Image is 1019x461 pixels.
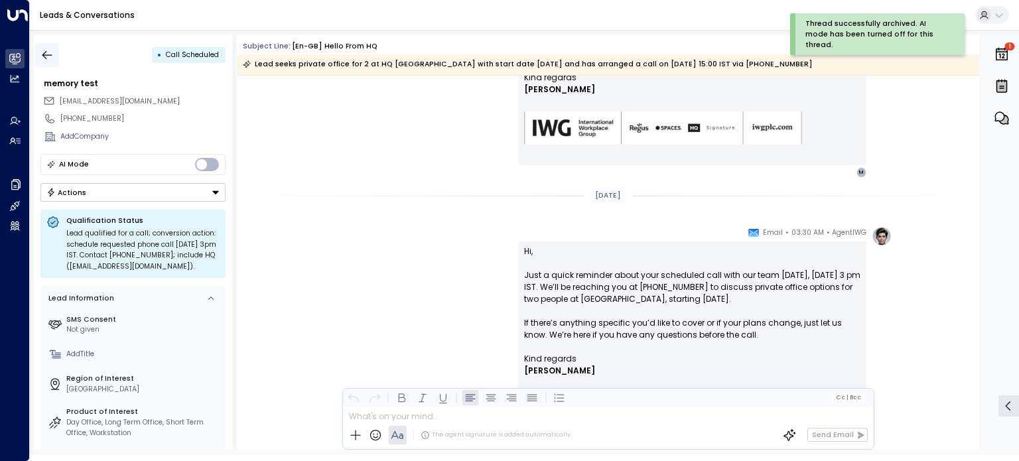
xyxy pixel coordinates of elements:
[524,72,860,161] div: Signature
[66,417,222,438] div: Day Office, Long Term Office, Short Term Office, Workstation
[805,19,945,50] div: Thread successfully archived. AI mode has been turned off for this thread.
[66,216,220,226] p: Qualification Status
[40,183,226,202] div: Button group with a nested menu
[524,365,595,377] span: [PERSON_NAME]
[524,72,577,84] span: Kind regards
[763,226,783,239] span: Email
[66,384,222,395] div: [GEOGRAPHIC_DATA]
[66,373,222,384] label: Region of Interest
[60,96,180,106] span: [EMAIL_ADDRESS][DOMAIN_NAME]
[66,349,222,360] div: AddTitle
[791,226,824,239] span: 03:30 AM
[872,226,892,246] img: profile-logo.png
[59,158,89,171] div: AI Mode
[60,131,226,142] div: AddCompany
[524,111,803,145] img: AIorK4zU2Kz5WUNqa9ifSKC9jFH1hjwenjvh85X70KBOPduETvkeZu4OqG8oPuqbwvp3xfXcMQJCRtwYb-SG
[832,226,866,239] span: AgentIWG
[827,226,830,239] span: •
[1005,42,1015,50] span: 1
[836,394,861,401] span: Cc Bcc
[785,226,789,239] span: •
[243,58,813,71] div: Lead seeks private office for 2 at HQ [GEOGRAPHIC_DATA] with start date [DATE] and has arranged a...
[60,113,226,124] div: [PHONE_NUMBER]
[524,84,595,96] span: [PERSON_NAME]
[60,96,180,107] span: memorytestai67@yahoo.com
[832,393,865,402] button: Cc|Bcc
[243,41,291,51] span: Subject Line:
[40,183,226,202] button: Actions
[44,78,226,90] div: memory test
[524,245,860,353] p: Hi, Just a quick reminder about your scheduled call with our team [DATE], [DATE] 3 pm IST. We’ll ...
[45,293,114,304] div: Lead Information
[40,9,135,21] a: Leads & Conversations
[157,46,162,64] div: •
[292,41,377,52] div: [en-GB] Hello from HQ
[591,188,625,203] div: [DATE]
[366,389,382,405] button: Redo
[66,228,220,272] div: Lead qualified for a call; conversion action: schedule requested phone call [DATE] 3pm IST. Conta...
[46,188,87,197] div: Actions
[346,389,362,405] button: Undo
[166,50,219,60] span: Call Scheduled
[846,394,848,401] span: |
[66,324,222,335] div: Not given
[66,314,222,325] label: SMS Consent
[66,407,222,417] label: Product of Interest
[524,353,577,365] span: Kind regards
[524,353,860,442] div: Signature
[421,430,571,440] div: The agent signature is added automatically
[856,167,867,178] div: M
